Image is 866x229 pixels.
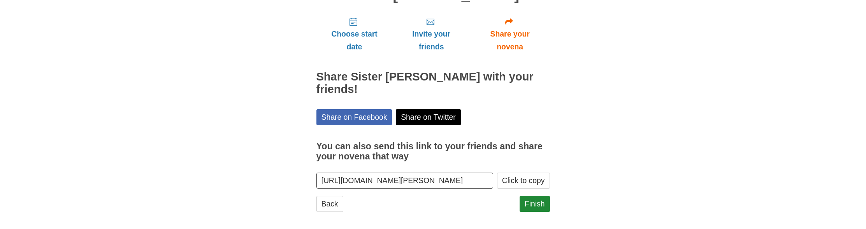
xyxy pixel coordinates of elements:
span: Choose start date [324,28,385,53]
a: Share on Twitter [396,109,461,125]
span: Share your novena [478,28,542,53]
h3: You can also send this link to your friends and share your novena that way [316,142,550,161]
a: Choose start date [316,11,393,57]
a: Finish [520,196,550,212]
a: Share on Facebook [316,109,392,125]
a: Invite your friends [392,11,470,57]
a: Back [316,196,343,212]
a: Share your novena [470,11,550,57]
h2: Share Sister [PERSON_NAME] with your friends! [316,71,550,96]
span: Invite your friends [400,28,462,53]
button: Click to copy [497,173,550,189]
